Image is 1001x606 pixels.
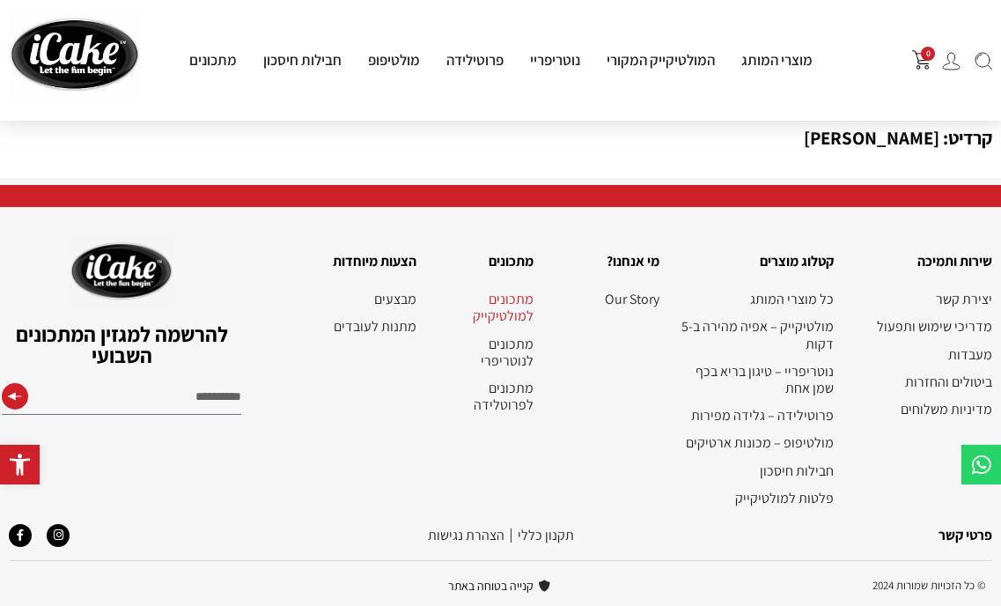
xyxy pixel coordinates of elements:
a: נוטריפריי [517,50,593,70]
a: מתנות לעובדים [300,318,416,335]
a: מולטיפופ – מכונות ארטיקים [677,434,834,451]
a: מוצרי המותג [728,50,826,70]
a: מתכונים לנוטריפרי [434,336,534,369]
h2: קטלוג מוצרים [677,250,834,273]
span: קנייה בטוחה באתר [448,574,538,597]
a: מדיניות משלוחים [851,401,992,418]
nav: תפריט [851,291,992,418]
h2: הצעות מיוחדות [300,250,416,273]
a: תקנון‭ ‬כללי [518,526,574,544]
a: ביטולים והחזרות [851,373,992,390]
h2: קרדיט: [PERSON_NAME] [9,107,992,169]
nav: תפריט [551,291,659,307]
h2: שירות ותמיכה [851,250,992,273]
a: כל מוצרי המותג [677,291,834,307]
a: נוטריפריי – טיגון בריא בכף שמן אחת [677,363,834,396]
a: המולטיקייק המקורי [593,50,728,70]
a: מולטיפופ [355,50,433,70]
nav: תפריט [677,291,834,506]
a: מדריכי שימוש ותפעול [851,318,992,335]
a: פלטות למולטיקייק [677,490,834,506]
nav: תפריט [300,291,416,335]
h2: © כל הזכויות שמורות 2024 [682,579,986,593]
a: יצירת קשר [851,291,992,307]
a: פרטי קשר [938,526,992,544]
a: מולטיקייק – אפיה מהירה ב-5 דקות [677,318,834,351]
a: מתכונים למולטיקייק [434,291,534,324]
h2: להרשמה למגזין המתכונים השבועי [2,323,241,366]
a: Our Story [551,291,659,307]
nav: תפריט [434,291,534,413]
a: מעבדות [851,346,992,363]
h2: מתכונים [434,250,534,273]
h2: מי אנחנו? [551,250,659,273]
a: הצהרת נגישות [428,526,504,544]
a: חבילות חיסכון [677,462,834,479]
a: חבילות חיסכון [250,50,355,70]
a: מתכונים [176,50,250,70]
span: 0 [921,47,935,61]
img: shopping-cart.png [912,50,931,70]
a: פרוטילידה [433,50,517,70]
a: מתכונים לפרוטלידה [434,380,534,413]
button: פתח עגלת קניות צדדית [912,50,931,70]
a: מבצעים [300,291,416,307]
a: פרוטילידה – גלידה מפירות [677,407,834,424]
